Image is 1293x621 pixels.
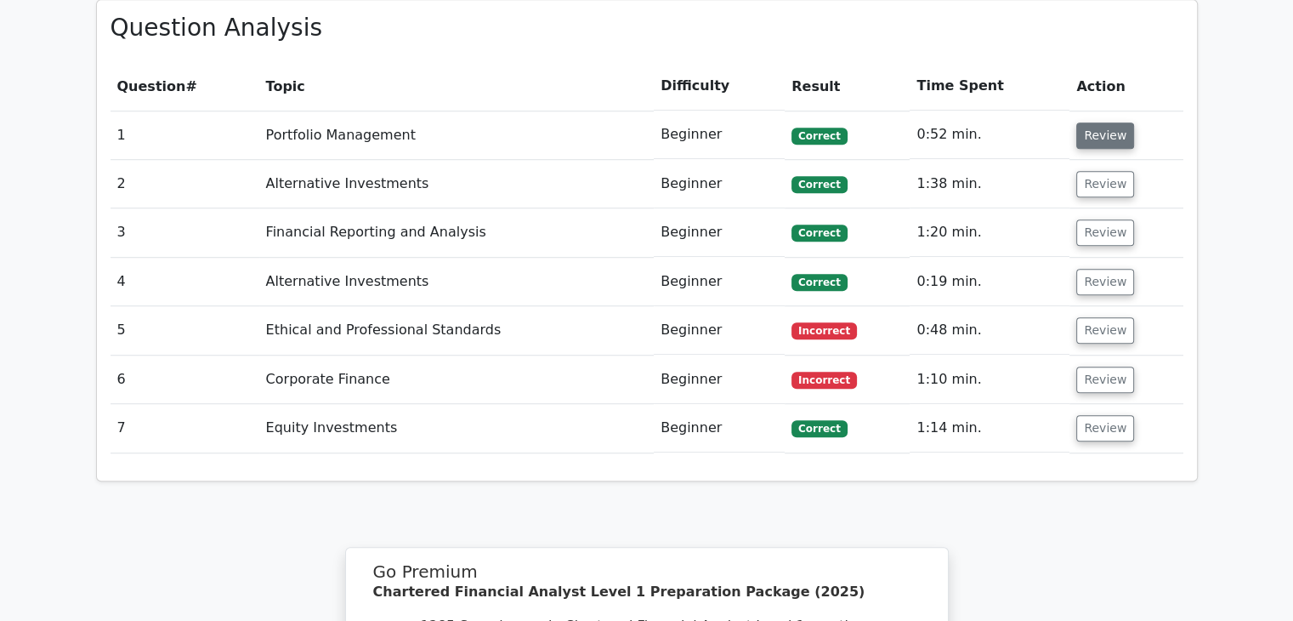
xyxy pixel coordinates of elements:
[910,404,1069,453] td: 1:14 min.
[791,372,857,389] span: Incorrect
[791,274,847,291] span: Correct
[654,356,785,404] td: Beginner
[654,62,785,111] th: Difficulty
[1076,415,1134,442] button: Review
[111,208,259,257] td: 3
[259,208,655,257] td: Financial Reporting and Analysis
[1076,122,1134,149] button: Review
[910,356,1069,404] td: 1:10 min.
[910,306,1069,355] td: 0:48 min.
[111,258,259,306] td: 4
[1069,62,1182,111] th: Action
[791,128,847,145] span: Correct
[111,306,259,355] td: 5
[1076,219,1134,246] button: Review
[259,111,655,159] td: Portfolio Management
[785,62,910,111] th: Result
[654,404,785,453] td: Beginner
[117,78,186,94] span: Question
[259,258,655,306] td: Alternative Investments
[791,420,847,437] span: Correct
[111,160,259,208] td: 2
[654,208,785,257] td: Beginner
[791,322,857,339] span: Incorrect
[1076,367,1134,393] button: Review
[654,306,785,355] td: Beginner
[1076,171,1134,197] button: Review
[654,160,785,208] td: Beginner
[910,258,1069,306] td: 0:19 min.
[910,111,1069,159] td: 0:52 min.
[910,160,1069,208] td: 1:38 min.
[111,404,259,453] td: 7
[111,62,259,111] th: #
[910,208,1069,257] td: 1:20 min.
[111,111,259,159] td: 1
[1076,317,1134,344] button: Review
[111,14,1183,43] h3: Question Analysis
[259,404,655,453] td: Equity Investments
[791,225,847,242] span: Correct
[910,62,1069,111] th: Time Spent
[259,356,655,404] td: Corporate Finance
[1076,269,1134,295] button: Review
[259,306,655,355] td: Ethical and Professional Standards
[259,62,655,111] th: Topic
[654,111,785,159] td: Beginner
[259,160,655,208] td: Alternative Investments
[654,258,785,306] td: Beginner
[111,356,259,404] td: 6
[791,176,847,193] span: Correct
